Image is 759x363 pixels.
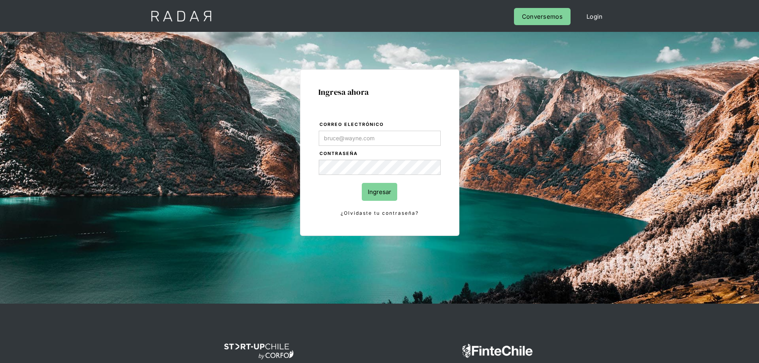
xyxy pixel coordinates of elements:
a: ¿Olvidaste tu contraseña? [319,209,441,218]
a: Conversemos [514,8,571,25]
label: Contraseña [320,150,441,158]
form: Login Form [318,120,441,218]
input: bruce@wayne.com [319,131,441,146]
h1: Ingresa ahora [318,88,441,96]
a: Login [579,8,611,25]
label: Correo electrónico [320,121,441,129]
input: Ingresar [362,183,397,201]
